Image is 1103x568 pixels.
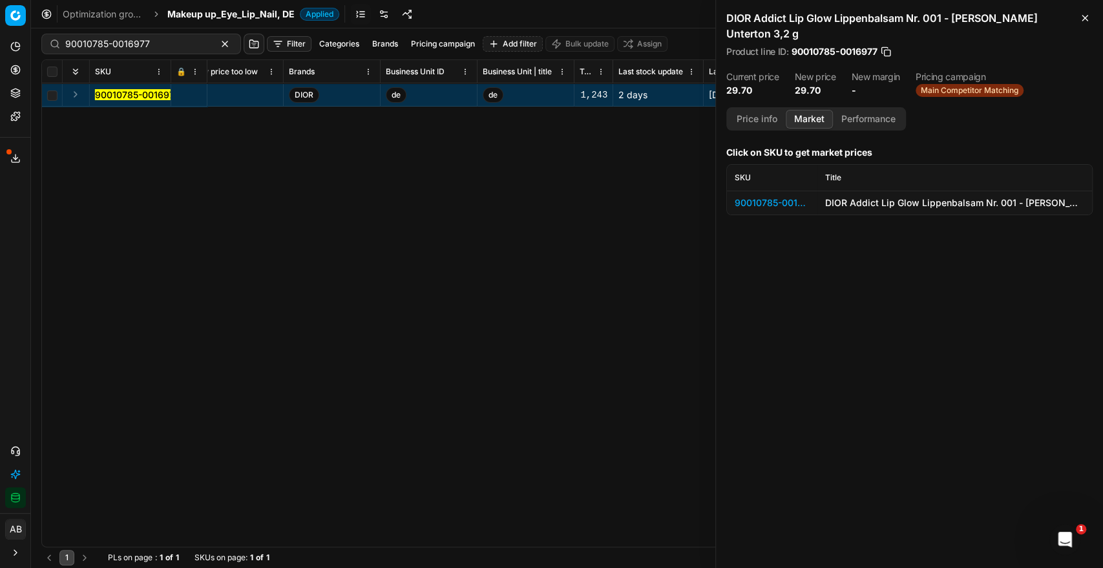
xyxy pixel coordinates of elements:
[916,84,1024,97] span: Main Competitor Matching
[580,67,594,77] span: Total stock quantity
[833,110,904,129] button: Performance
[63,8,145,21] a: Optimization groups
[95,89,180,100] mark: 90010785-0016977
[167,8,295,21] span: Makeup up_Eye_Lip_Nail, DE
[709,67,774,77] span: Last price change
[176,552,179,563] strong: 1
[386,67,445,77] span: Business Unit ID
[726,84,779,97] dd: 29.70
[545,36,615,52] button: Bulk update
[617,36,667,52] button: Assign
[176,67,186,77] span: 🔒
[728,110,786,129] button: Price info
[160,552,163,563] strong: 1
[851,84,900,97] dd: -
[289,87,319,103] span: DIOR
[483,36,543,52] button: Add filter
[165,552,173,563] strong: of
[68,64,83,79] button: Expand all
[41,550,57,565] button: Go to previous page
[300,8,339,21] span: Applied
[735,173,751,182] span: SKU
[709,89,739,100] span: [DATE]
[6,520,25,539] span: AB
[825,196,1084,209] div: DIOR Addict Lip Glow Lippenbalsam Nr. 001 - [PERSON_NAME] Unterton 3,2 g
[63,8,339,21] nav: breadcrumb
[851,72,900,81] dt: New margin
[786,110,833,129] button: Market
[726,146,1093,159] h3: Click on SKU to get market prices
[250,552,253,563] strong: 1
[194,552,247,563] span: SKUs on page :
[735,196,810,209] div: 90010785-0016977
[916,72,1024,81] dt: Pricing campaign
[5,519,26,540] button: AB
[726,47,788,56] span: Product line ID :
[108,552,179,563] div: :
[267,36,311,52] button: Filter
[794,72,835,81] dt: New price
[95,67,111,77] span: SKU
[68,87,83,102] button: Expand
[726,10,1093,41] h2: DIOR Addict Lip Glow Lippenbalsam Nr. 001 - [PERSON_NAME] Unterton 3,2 g
[386,87,406,103] span: de
[580,89,607,101] div: 1,243
[289,67,315,77] span: Brands
[406,36,480,52] button: Pricing campaign
[108,552,152,563] span: PLs on page
[65,37,207,50] input: Search by SKU or title
[95,89,180,101] button: 90010785-0016977
[256,552,264,563] strong: of
[266,552,269,563] strong: 1
[825,173,841,182] span: Title
[77,550,92,565] button: Go to next page
[1049,524,1080,555] iframe: Intercom live chat
[59,550,74,565] button: 1
[167,8,339,21] span: Makeup up_Eye_Lip_Nail, DEApplied
[314,36,364,52] button: Categories
[367,36,403,52] button: Brands
[1076,524,1086,534] span: 1
[483,67,552,77] span: Business Unit | title
[192,67,258,77] span: New price too low
[618,67,683,77] span: Last stock update
[791,45,877,58] span: 90010785-0016977
[41,550,92,565] nav: pagination
[618,89,647,100] span: 2 days
[483,87,503,103] span: de
[726,72,779,81] dt: Current price
[794,84,835,97] dd: 29.70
